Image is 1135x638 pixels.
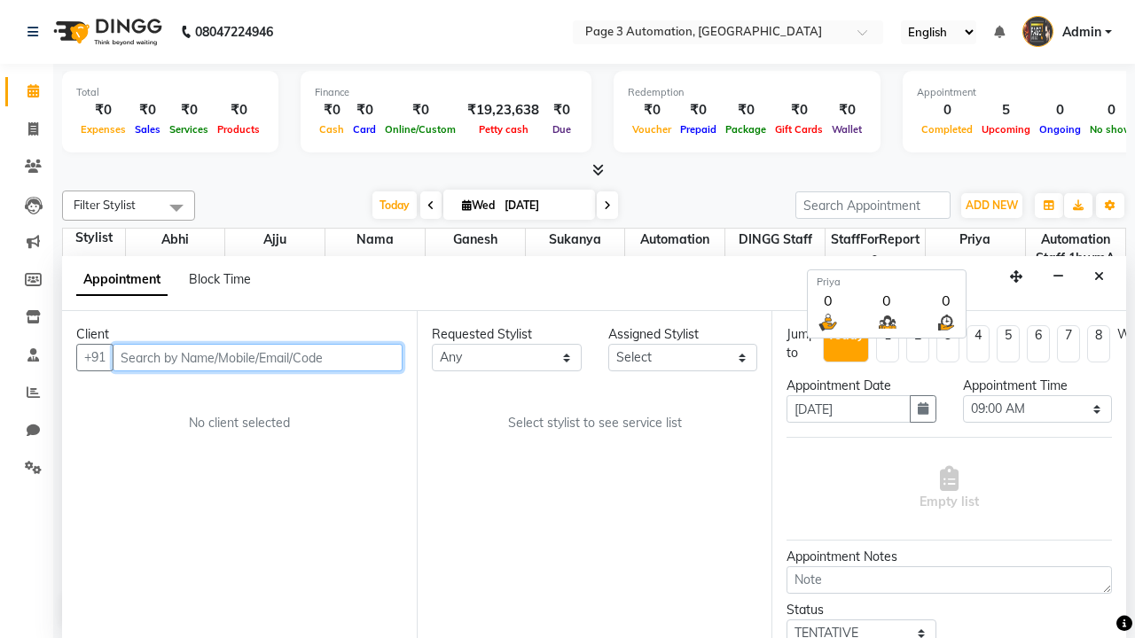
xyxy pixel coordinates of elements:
[1026,229,1125,269] span: Automation Staff 1bwmA
[76,264,168,296] span: Appointment
[119,414,360,432] div: No client selected
[628,85,866,100] div: Redemption
[917,100,977,121] div: 0
[977,123,1035,136] span: Upcoming
[771,100,827,121] div: ₹0
[961,193,1022,218] button: ADD NEW
[426,229,525,251] span: Ganesh
[113,344,403,371] input: Search by Name/Mobile/Email/Code
[474,123,533,136] span: Petty cash
[906,325,929,362] li: 2
[926,229,1025,251] span: Priya
[380,100,460,121] div: ₹0
[608,325,758,344] div: Assigned Stylist
[787,395,911,423] input: yyyy-mm-dd
[920,466,979,511] span: Empty list
[499,192,588,219] input: 2025-10-01
[787,325,816,362] div: Jump to
[380,123,460,136] span: Online/Custom
[676,123,721,136] span: Prepaid
[721,100,771,121] div: ₹0
[213,100,264,121] div: ₹0
[1062,23,1101,42] span: Admin
[721,123,771,136] span: Package
[1022,16,1053,47] img: Admin
[45,7,167,57] img: logo
[126,229,225,251] span: Abhi
[628,123,676,136] span: Voucher
[917,123,977,136] span: Completed
[76,85,264,100] div: Total
[827,123,866,136] span: Wallet
[967,325,990,362] li: 4
[189,271,251,287] span: Block Time
[1057,325,1080,362] li: 7
[74,198,136,212] span: Filter Stylist
[315,123,348,136] span: Cash
[460,100,546,121] div: ₹19,23,638
[935,311,957,333] img: wait_time.png
[936,325,959,362] li: 3
[526,229,625,251] span: Sukanya
[676,100,721,121] div: ₹0
[372,191,417,219] span: Today
[165,100,213,121] div: ₹0
[628,100,676,121] div: ₹0
[625,229,724,251] span: Automation
[195,7,273,57] b: 08047224946
[1086,263,1112,291] button: Close
[876,290,898,311] div: 0
[1087,325,1110,362] li: 8
[725,229,825,251] span: DINGG Staff
[876,325,899,362] li: 1
[315,85,577,100] div: Finance
[817,311,839,333] img: serve.png
[508,414,682,432] span: Select stylist to see service list
[771,123,827,136] span: Gift Cards
[876,311,898,333] img: queue.png
[827,100,866,121] div: ₹0
[63,229,125,247] div: Stylist
[348,100,380,121] div: ₹0
[787,548,1112,566] div: Appointment Notes
[826,229,925,269] span: StaffForReports
[76,100,130,121] div: ₹0
[787,377,936,395] div: Appointment Date
[1027,325,1050,362] li: 6
[165,123,213,136] span: Services
[795,191,951,219] input: Search Appointment
[76,123,130,136] span: Expenses
[966,198,1018,212] span: ADD NEW
[546,100,577,121] div: ₹0
[348,123,380,136] span: Card
[787,601,936,619] div: Status
[935,290,957,311] div: 0
[963,377,1113,395] div: Appointment Time
[76,325,403,344] div: Client
[130,123,165,136] span: Sales
[213,123,264,136] span: Products
[817,275,957,290] div: Priya
[225,229,325,251] span: Ajju
[977,100,1035,121] div: 5
[130,100,165,121] div: ₹0
[1035,100,1085,121] div: 0
[76,344,113,371] button: +91
[548,123,575,136] span: Due
[325,229,425,251] span: Nama
[997,325,1020,362] li: 5
[1035,123,1085,136] span: Ongoing
[432,325,582,344] div: Requested Stylist
[458,198,499,212] span: Wed
[315,100,348,121] div: ₹0
[817,290,839,311] div: 0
